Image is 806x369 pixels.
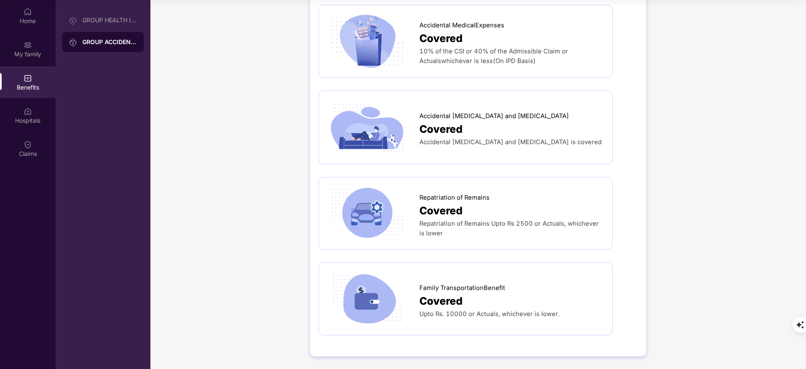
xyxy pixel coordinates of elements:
span: Repatriation of Remains Upto Rs 2500 or Actuals, whichever is lower [419,220,599,237]
span: Accidental [MEDICAL_DATA] and [MEDICAL_DATA] [419,111,569,121]
img: svg+xml;base64,PHN2ZyBpZD0iQmVuZWZpdHMiIHhtbG5zPSJodHRwOi8vd3d3LnczLm9yZy8yMDAwL3N2ZyIgd2lkdGg9Ij... [24,74,32,82]
div: GROUP HEALTH INSURANCE [82,17,137,24]
img: svg+xml;base64,PHN2ZyB3aWR0aD0iMjAiIGhlaWdodD0iMjAiIHZpZXdCb3g9IjAgMCAyMCAyMCIgZmlsbD0ibm9uZSIgeG... [69,16,77,25]
span: Accidental MedicalExpenses [419,21,504,30]
div: GROUP ACCIDENTAL INSURANCE [82,38,137,46]
span: Covered [419,121,463,137]
span: Upto Rs. 10000 or Actuals, whichever is lower. [419,310,560,318]
img: svg+xml;base64,PHN2ZyBpZD0iQ2xhaW0iIHhtbG5zPSJodHRwOi8vd3d3LnczLm9yZy8yMDAwL3N2ZyIgd2lkdGg9IjIwIi... [24,140,32,149]
img: svg+xml;base64,PHN2ZyB3aWR0aD0iMjAiIGhlaWdodD0iMjAiIHZpZXdCb3g9IjAgMCAyMCAyMCIgZmlsbD0ibm9uZSIgeG... [24,41,32,49]
img: icon [327,13,407,69]
span: Covered [419,30,463,47]
span: Family TransportationBenefit [419,283,505,293]
span: Covered [419,293,463,309]
span: Repatriation of Remains [419,193,490,203]
img: icon [327,99,407,156]
span: 10% of the CSI or 40% of the Admissible Claim or Actualswhichever is less(On IPD Basis) [419,47,568,65]
img: svg+xml;base64,PHN2ZyBpZD0iSG9zcGl0YWxzIiB4bWxucz0iaHR0cDovL3d3dy53My5vcmcvMjAwMC9zdmciIHdpZHRoPS... [24,107,32,116]
span: Accidental [MEDICAL_DATA] and [MEDICAL_DATA] is covered [419,138,602,146]
img: svg+xml;base64,PHN2ZyBpZD0iSG9tZSIgeG1sbnM9Imh0dHA6Ly93d3cudzMub3JnLzIwMDAvc3ZnIiB3aWR0aD0iMjAiIG... [24,8,32,16]
img: svg+xml;base64,PHN2ZyB3aWR0aD0iMjAiIGhlaWdodD0iMjAiIHZpZXdCb3g9IjAgMCAyMCAyMCIgZmlsbD0ibm9uZSIgeG... [69,38,77,47]
img: icon [327,186,407,241]
span: Covered [419,203,463,219]
img: icon [327,271,407,327]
